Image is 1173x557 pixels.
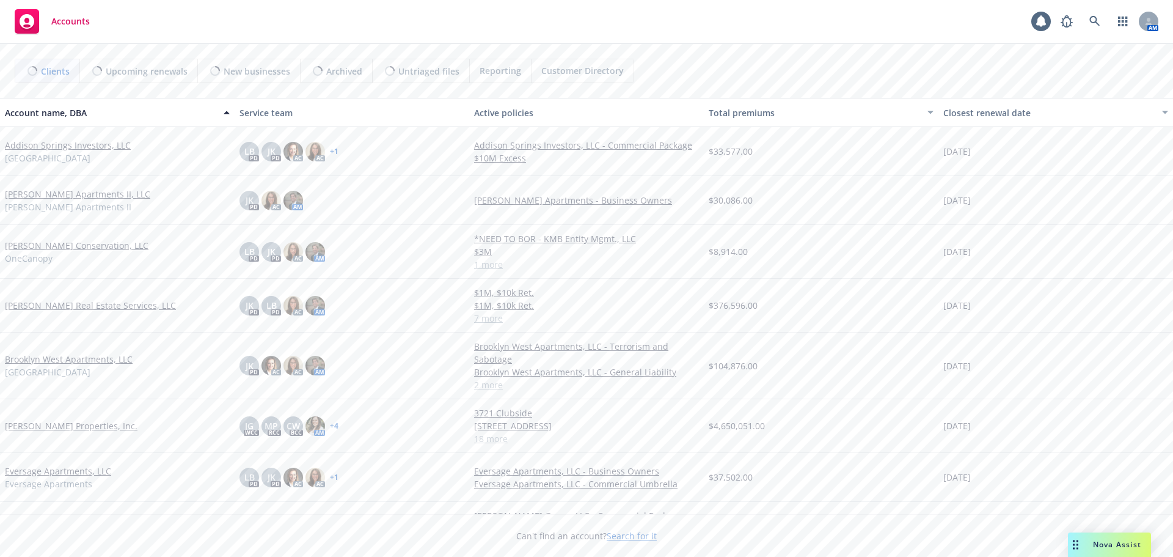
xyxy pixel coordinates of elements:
div: Account name, DBA [5,106,216,119]
a: [PERSON_NAME] Group, LLC - Commercial Package [474,509,699,522]
span: $8,914.00 [709,245,748,258]
span: [DATE] [943,245,971,258]
span: $37,502.00 [709,471,753,484]
div: Drag to move [1068,533,1083,557]
span: Nova Assist [1093,539,1141,550]
a: Addison Springs Investors, LLC [5,139,131,152]
button: Service team [235,98,469,127]
span: Customer Directory [541,64,624,77]
a: $1M, $10k Ret. [474,286,699,299]
span: JK [246,360,254,372]
a: 3721 Clubside [474,407,699,419]
img: photo [283,356,303,375]
span: [DATE] [943,419,971,432]
img: photo [283,468,303,487]
span: Clients [41,65,70,78]
div: Total premiums [709,106,920,119]
img: photo [283,191,303,210]
a: 2 more [474,378,699,391]
span: $4,650,051.00 [709,419,765,432]
img: photo [305,356,325,375]
a: + 4 [330,422,338,430]
span: MP [265,419,278,432]
span: JK [268,471,276,484]
span: JK [246,194,254,207]
img: photo [305,242,325,262]
span: LB [266,299,277,312]
span: JK [246,299,254,312]
span: [DATE] [943,194,971,207]
span: [GEOGRAPHIC_DATA] [5,152,90,164]
span: [DATE] [943,145,971,158]
span: Reporting [480,64,521,77]
span: [DATE] [943,299,971,312]
img: photo [305,142,325,161]
span: [DATE] [943,360,971,372]
img: photo [305,416,325,436]
a: [PERSON_NAME] Apartments - Business Owners [474,194,699,207]
div: Service team [239,106,464,119]
a: [STREET_ADDRESS] [474,419,699,432]
span: [GEOGRAPHIC_DATA] [5,366,90,378]
img: photo [283,142,303,161]
button: Closest renewal date [938,98,1173,127]
a: *NEED TO BOR - KMB Entity Mgmt., LLC [474,232,699,245]
a: 7 more [474,312,699,325]
a: $10M Excess [474,152,699,164]
img: photo [283,242,303,262]
div: Active policies [474,106,699,119]
span: Can't find an account? [516,529,657,542]
a: Brooklyn West Apartments, LLC - Terrorism and Sabotage [474,340,699,366]
span: $376,596.00 [709,299,758,312]
button: Nova Assist [1068,533,1151,557]
a: [PERSON_NAME] Real Estate Services, LLC [5,299,176,312]
span: New businesses [224,65,290,78]
span: Upcoming renewals [106,65,188,78]
a: + 1 [330,148,338,155]
span: Untriaged files [398,65,459,78]
img: photo [305,468,325,487]
a: Search for it [607,530,657,542]
a: [PERSON_NAME] Properties, Inc. [5,419,137,432]
a: $3M [474,245,699,258]
span: $30,086.00 [709,194,753,207]
span: LB [244,145,255,158]
a: Search [1083,9,1107,34]
span: CW [287,419,300,432]
a: Brooklyn West Apartments, LLC - General Liability [474,366,699,378]
a: [PERSON_NAME] Conservation, LLC [5,239,148,252]
img: photo [283,296,303,315]
span: Archived [326,65,362,78]
img: photo [261,191,281,210]
span: Eversage Apartments [5,478,92,490]
a: [PERSON_NAME] Apartments II, LLC [5,188,150,201]
a: 18 more [474,432,699,445]
img: photo [261,356,281,375]
span: [PERSON_NAME] Apartments II [5,201,131,213]
a: Eversage Apartments, LLC - Business Owners [474,465,699,478]
div: Closest renewal date [943,106,1155,119]
a: Addison Springs Investors, LLC - Commercial Package [474,139,699,152]
span: [DATE] [943,471,971,484]
a: Brooklyn West Apartments, LLC [5,353,133,366]
button: Total premiums [704,98,938,127]
a: $1M, $10k Ret. [474,299,699,312]
span: Accounts [51,17,90,26]
span: LB [244,245,255,258]
span: JK [268,245,276,258]
a: 1 more [474,258,699,271]
span: $33,577.00 [709,145,753,158]
a: Eversage Apartments, LLC - Commercial Umbrella [474,478,699,490]
button: Active policies [469,98,704,127]
span: LB [244,471,255,484]
span: OneCanopy [5,252,53,265]
a: Eversage Apartments, LLC [5,465,111,478]
a: Switch app [1111,9,1135,34]
a: Report a Bug [1054,9,1079,34]
span: $104,876.00 [709,360,758,372]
